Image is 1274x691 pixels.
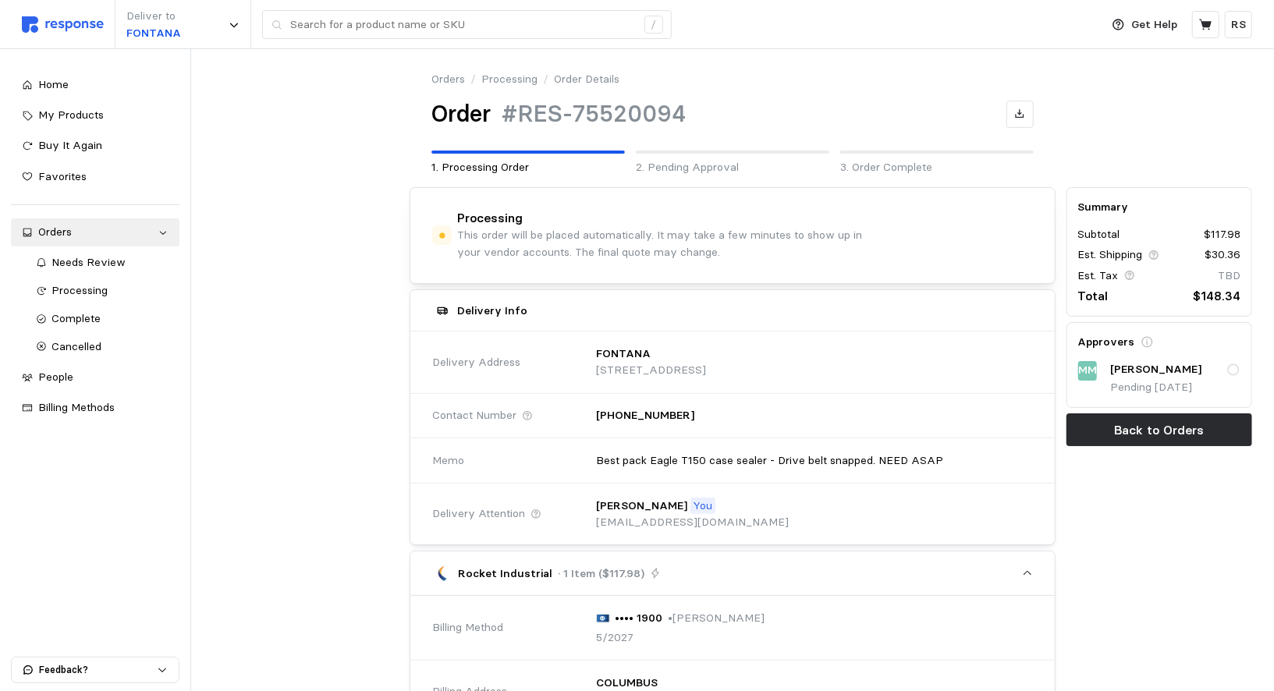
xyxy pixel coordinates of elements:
[502,99,686,129] h1: #RES-75520094
[596,407,694,424] p: [PHONE_NUMBER]
[22,16,104,33] img: svg%3e
[1205,246,1240,264] p: $30.36
[11,363,179,392] a: People
[432,505,525,523] span: Delivery Attention
[1132,16,1178,34] p: Get Help
[12,657,179,682] button: Feedback?
[1078,268,1119,285] p: Est. Tax
[38,400,115,414] span: Billing Methods
[1231,16,1246,34] p: RS
[457,210,523,228] h4: Processing
[457,303,527,319] h5: Delivery Info
[596,362,706,379] p: [STREET_ADDRESS]
[11,163,179,191] a: Favorites
[38,108,104,122] span: My Products
[52,339,102,353] span: Cancelled
[596,345,651,363] p: FONTANA
[410,551,1054,595] button: Rocket Industrial· 1 Item ($117.98)
[52,255,126,269] span: Needs Review
[432,407,516,424] span: Contact Number
[1114,420,1204,440] p: Back to Orders
[432,619,503,636] span: Billing Method
[1078,286,1109,306] p: Total
[1218,268,1240,285] p: TBD
[11,218,179,246] a: Orders
[431,71,465,88] a: Orders
[554,71,619,88] p: Order Details
[38,77,69,91] span: Home
[1111,379,1240,396] p: Pending [DATE]
[11,394,179,422] a: Billing Methods
[596,498,687,515] p: [PERSON_NAME]
[558,565,644,583] p: · 1 Item ($117.98)
[596,514,789,531] p: [EMAIL_ADDRESS][DOMAIN_NAME]
[38,138,102,152] span: Buy It Again
[458,565,552,583] p: Rocket Industrial
[543,71,548,88] p: /
[457,227,882,260] p: This order will be placed automatically. It may take a few minutes to show up in your vendor acco...
[1066,413,1252,446] button: Back to Orders
[25,333,179,361] a: Cancelled
[1103,10,1187,40] button: Get Help
[11,101,179,129] a: My Products
[693,498,712,515] p: You
[38,169,87,183] span: Favorites
[1193,286,1240,306] p: $148.34
[470,71,476,88] p: /
[25,277,179,305] a: Processing
[126,8,181,25] p: Deliver to
[25,249,179,277] a: Needs Review
[616,610,663,627] p: •••• 1900
[38,224,152,241] div: Orders
[290,11,636,39] input: Search for a product name or SKU
[1078,362,1097,379] p: MM
[38,370,73,384] span: People
[432,354,520,371] span: Delivery Address
[11,71,179,99] a: Home
[52,311,101,325] span: Complete
[1204,226,1240,243] p: $117.98
[39,663,157,677] p: Feedback?
[644,16,663,34] div: /
[432,452,464,470] span: Memo
[11,132,179,160] a: Buy It Again
[431,99,491,129] h1: Order
[1078,334,1135,350] h5: Approvers
[126,25,181,42] p: FONTANA
[596,614,610,623] img: svg%3e
[52,283,108,297] span: Processing
[1078,226,1120,243] p: Subtotal
[25,305,179,333] a: Complete
[481,71,538,88] a: Processing
[840,159,1034,176] p: 3. Order Complete
[669,610,765,627] p: • [PERSON_NAME]
[431,159,625,176] p: 1. Processing Order
[596,452,943,470] p: Best pack Eagle T150 case sealer - Drive belt snapped. NEED ASAP
[1225,11,1252,38] button: RS
[1111,361,1202,378] p: [PERSON_NAME]
[636,159,829,176] p: 2. Pending Approval
[1078,199,1240,215] h5: Summary
[596,629,633,647] p: 5/2027
[1078,246,1143,264] p: Est. Shipping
